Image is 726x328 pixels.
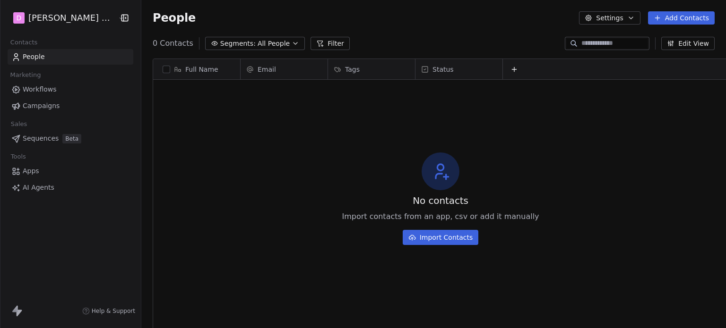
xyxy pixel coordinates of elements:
span: AI Agents [23,183,54,193]
button: Filter [311,37,350,50]
a: Workflows [8,82,133,97]
div: Full Name [153,59,240,79]
span: Beta [62,134,81,143]
span: Contacts [6,35,42,50]
span: Tags [345,65,360,74]
span: 0 Contacts [153,38,193,49]
span: People [153,11,196,25]
a: AI Agents [8,180,133,195]
span: Campaigns [23,101,60,111]
a: Help & Support [82,307,135,315]
span: No contacts [413,194,468,207]
a: People [8,49,133,65]
div: grid [153,80,241,325]
span: Full Name [185,65,218,74]
span: Sequences [23,134,59,143]
span: Email [258,65,276,74]
span: Marketing [6,68,45,82]
a: Campaigns [8,98,133,114]
button: Edit View [661,37,715,50]
span: Tools [7,150,30,164]
span: Import contacts from an app, csv or add it manually [342,211,539,222]
span: [PERSON_NAME] Nutrition [28,12,116,24]
div: Email [241,59,328,79]
span: People [23,52,45,62]
a: Import Contacts [403,226,479,245]
button: Add Contacts [648,11,715,25]
div: Status [415,59,502,79]
button: Import Contacts [403,230,479,245]
button: Settings [579,11,640,25]
span: Segments: [220,39,256,49]
span: Status [432,65,454,74]
span: D [17,13,22,23]
span: Apps [23,166,39,176]
span: All People [258,39,290,49]
a: SequencesBeta [8,131,133,146]
span: Workflows [23,84,57,94]
button: D[PERSON_NAME] Nutrition [11,10,112,26]
span: Help & Support [92,307,135,315]
a: Apps [8,163,133,179]
span: Sales [7,117,31,131]
div: Tags [328,59,415,79]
